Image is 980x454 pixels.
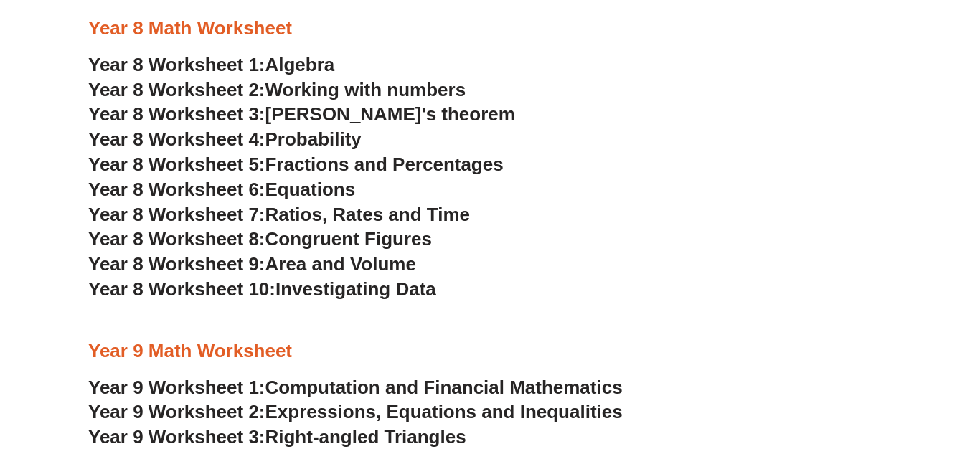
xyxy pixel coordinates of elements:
[265,54,335,75] span: Algebra
[88,253,416,275] a: Year 8 Worksheet 9:Area and Volume
[265,253,416,275] span: Area and Volume
[88,401,623,422] a: Year 9 Worksheet 2:Expressions, Equations and Inequalities
[88,339,892,364] h3: Year 9 Math Worksheet
[88,179,355,200] a: Year 8 Worksheet 6:Equations
[88,253,265,275] span: Year 8 Worksheet 9:
[88,204,470,225] a: Year 8 Worksheet 7:Ratios, Rates and Time
[265,228,432,250] span: Congruent Figures
[88,228,432,250] a: Year 8 Worksheet 8:Congruent Figures
[88,377,623,398] a: Year 9 Worksheet 1:Computation and Financial Mathematics
[88,153,265,175] span: Year 8 Worksheet 5:
[88,128,265,150] span: Year 8 Worksheet 4:
[88,179,265,200] span: Year 8 Worksheet 6:
[908,385,980,454] iframe: Chat Widget
[265,128,362,150] span: Probability
[88,79,466,100] a: Year 8 Worksheet 2:Working with numbers
[265,377,623,398] span: Computation and Financial Mathematics
[88,426,466,448] a: Year 9 Worksheet 3:Right-angled Triangles
[265,179,356,200] span: Equations
[88,278,436,300] a: Year 8 Worksheet 10:Investigating Data
[265,103,515,125] span: [PERSON_NAME]'s theorem
[88,103,515,125] a: Year 8 Worksheet 3:[PERSON_NAME]'s theorem
[88,426,265,448] span: Year 9 Worksheet 3:
[265,153,504,175] span: Fractions and Percentages
[88,16,892,41] h3: Year 8 Math Worksheet
[88,54,265,75] span: Year 8 Worksheet 1:
[88,79,265,100] span: Year 8 Worksheet 2:
[88,377,265,398] span: Year 9 Worksheet 1:
[265,426,466,448] span: Right-angled Triangles
[88,54,334,75] a: Year 8 Worksheet 1:Algebra
[265,79,466,100] span: Working with numbers
[265,401,623,422] span: Expressions, Equations and Inequalities
[88,103,265,125] span: Year 8 Worksheet 3:
[88,278,275,300] span: Year 8 Worksheet 10:
[275,278,436,300] span: Investigating Data
[265,204,470,225] span: Ratios, Rates and Time
[88,153,504,175] a: Year 8 Worksheet 5:Fractions and Percentages
[88,204,265,225] span: Year 8 Worksheet 7:
[88,128,362,150] a: Year 8 Worksheet 4:Probability
[88,401,265,422] span: Year 9 Worksheet 2:
[88,228,265,250] span: Year 8 Worksheet 8:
